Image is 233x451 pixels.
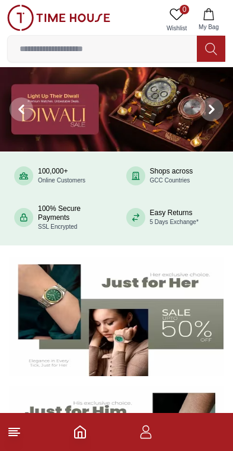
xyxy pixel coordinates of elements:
span: 5 Days Exchange* [150,219,199,225]
div: 100% Secure Payments [38,204,107,231]
span: Wishlist [162,24,191,33]
div: 100,000+ [38,167,85,185]
span: SSL Encrypted [38,223,77,230]
div: Easy Returns [150,209,199,226]
span: Online Customers [38,177,85,184]
button: My Bag [191,5,226,35]
span: 0 [180,5,189,14]
span: GCC Countries [150,177,190,184]
span: My Bag [194,23,224,31]
a: 0Wishlist [162,5,191,35]
div: Shops across [150,167,193,185]
img: ... [7,5,110,31]
a: Home [73,425,87,439]
img: Women's Watches Banner [9,257,224,377]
